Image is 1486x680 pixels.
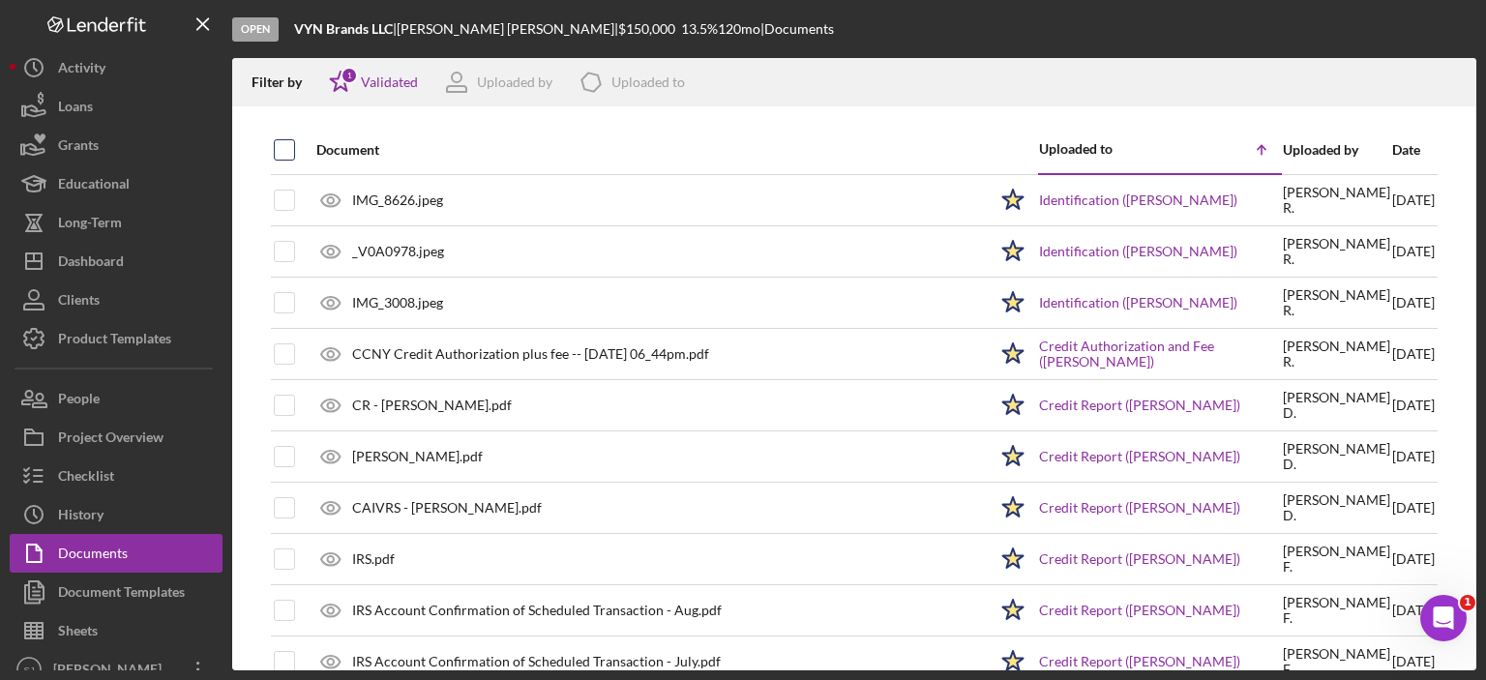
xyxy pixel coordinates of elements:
a: Credit Report ([PERSON_NAME]) [1039,398,1240,413]
button: Project Overview [10,418,223,457]
span: $150,000 [618,20,675,37]
a: Credit Authorization and Fee ([PERSON_NAME]) [1039,339,1281,370]
div: Uploaded to [611,74,685,90]
div: [DATE] [1392,586,1435,635]
div: Product Templates [58,319,171,363]
div: [DATE] [1392,279,1435,327]
div: People [58,379,100,423]
div: [PERSON_NAME] R . [1283,287,1390,318]
a: Identification ([PERSON_NAME]) [1039,244,1237,259]
div: [PERSON_NAME] R . [1283,339,1390,370]
div: [DATE] [1392,381,1435,429]
text: SJ [23,665,34,675]
div: Document [316,142,987,158]
iframe: Intercom live chat [1420,595,1467,641]
div: [DATE] [1392,484,1435,532]
div: [PERSON_NAME] R . [1283,236,1390,267]
div: [DATE] [1392,535,1435,583]
div: IRS.pdf [352,551,395,567]
a: Identification ([PERSON_NAME]) [1039,192,1237,208]
div: Grants [58,126,99,169]
div: Long-Term [58,203,122,247]
div: _V0A0978.jpeg [352,244,444,259]
div: IRS Account Confirmation of Scheduled Transaction - Aug.pdf [352,603,722,618]
div: [PERSON_NAME] D . [1283,441,1390,472]
div: Filter by [252,74,316,90]
button: People [10,379,223,418]
a: Credit Report ([PERSON_NAME]) [1039,551,1240,567]
button: History [10,495,223,534]
div: 13.5 % [681,21,718,37]
div: CCNY Credit Authorization plus fee -- [DATE] 06_44pm.pdf [352,346,709,362]
div: History [58,495,104,539]
div: Educational [58,164,130,208]
a: Credit Report ([PERSON_NAME]) [1039,603,1240,618]
div: Uploaded to [1039,141,1160,157]
div: IMG_8626.jpeg [352,192,443,208]
div: Project Overview [58,418,163,461]
div: CAIVRS - [PERSON_NAME].pdf [352,500,542,516]
div: Loans [58,87,93,131]
div: IRS Account Confirmation of Scheduled Transaction - July.pdf [352,654,721,669]
b: VYN Brands LLC [294,20,393,37]
div: [PERSON_NAME] [PERSON_NAME] | [397,21,618,37]
button: Dashboard [10,242,223,281]
div: [PERSON_NAME] R . [1283,185,1390,216]
div: [PERSON_NAME] F . [1283,595,1390,626]
div: [DATE] [1392,330,1435,378]
div: [PERSON_NAME] F . [1283,544,1390,575]
button: Document Templates [10,573,223,611]
button: Documents [10,534,223,573]
div: [PERSON_NAME] F . [1283,646,1390,677]
button: Sheets [10,611,223,650]
div: Open [232,17,279,42]
div: [DATE] [1392,176,1435,225]
div: Date [1392,142,1435,158]
div: [PERSON_NAME] D . [1283,390,1390,421]
button: Loans [10,87,223,126]
div: IMG_3008.jpeg [352,295,443,310]
div: Dashboard [58,242,124,285]
button: Long-Term [10,203,223,242]
div: CR - [PERSON_NAME].pdf [352,398,512,413]
div: Documents [58,534,128,577]
a: Identification ([PERSON_NAME]) [1039,295,1237,310]
div: [DATE] [1392,432,1435,481]
button: Activity [10,48,223,87]
div: 1 [341,67,358,84]
div: Activity [58,48,105,92]
a: Credit Report ([PERSON_NAME]) [1039,449,1240,464]
div: | Documents [760,21,834,37]
div: Sheets [58,611,98,655]
button: Educational [10,164,223,203]
div: Uploaded by [1283,142,1390,158]
button: Grants [10,126,223,164]
div: Uploaded by [477,74,552,90]
div: Clients [58,281,100,324]
button: Product Templates [10,319,223,358]
div: [PERSON_NAME] D . [1283,492,1390,523]
a: Credit Report ([PERSON_NAME]) [1039,500,1240,516]
button: Clients [10,281,223,319]
div: [DATE] [1392,227,1435,276]
div: Checklist [58,457,114,500]
button: Checklist [10,457,223,495]
span: 1 [1460,595,1475,610]
a: Credit Report ([PERSON_NAME]) [1039,654,1240,669]
div: Validated [361,74,418,90]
